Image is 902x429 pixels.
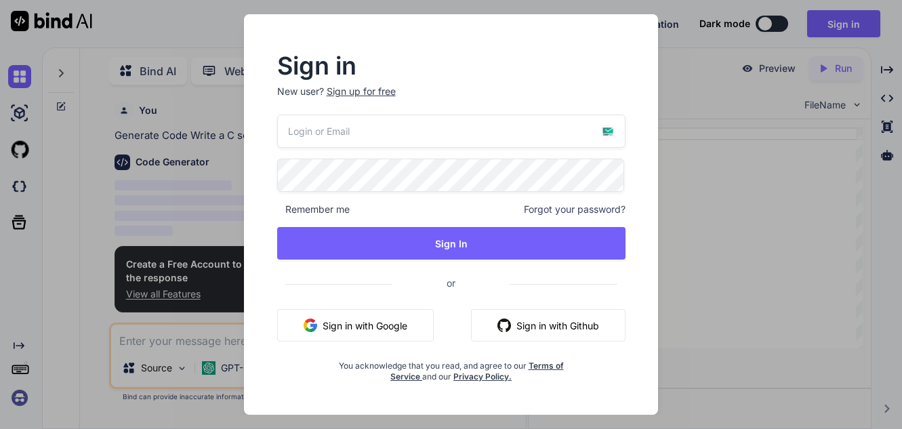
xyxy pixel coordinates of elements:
input: Login or Email [277,115,626,148]
span: Remember me [277,203,350,216]
span: Forgot your password? [524,203,626,216]
a: Privacy Policy. [453,371,512,382]
h2: Sign in [277,55,626,77]
div: You acknowledge that you read, and agree to our and our [335,352,567,382]
p: New user? [277,85,626,115]
a: Terms of Service [390,361,564,382]
div: Sign up for free [327,85,396,98]
span: or [392,266,510,300]
button: Sign in with Google [277,309,434,342]
button: Sign In [277,227,626,260]
img: github [497,319,511,332]
button: Sign in with Github [471,309,626,342]
img: google [304,319,317,332]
